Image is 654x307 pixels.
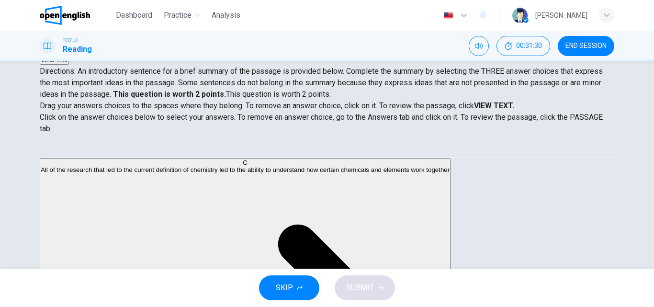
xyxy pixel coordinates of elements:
[160,7,204,24] button: Practice
[474,101,514,110] strong: VIEW TEXT.
[496,36,550,56] div: Hide
[442,12,454,19] img: en
[259,275,319,300] button: SKIP
[116,10,152,21] span: Dashboard
[40,100,614,112] p: Drag your answers choices to the spaces where they belong. To remove an answer choice, click on i...
[212,10,240,21] span: Analysis
[164,10,192,21] span: Practice
[276,281,293,295] span: SKIP
[516,42,542,50] span: 00:31:30
[565,42,607,50] span: END SESSION
[112,7,156,24] button: Dashboard
[63,37,78,44] span: TOEFL®
[535,10,587,21] div: [PERSON_NAME]
[40,6,112,25] a: OpenEnglish logo
[469,36,489,56] div: Mute
[496,36,550,56] button: 00:31:30
[512,8,528,23] img: Profile picture
[41,159,450,166] div: C
[40,6,90,25] img: OpenEnglish logo
[40,135,614,158] div: Choose test type tabs
[40,67,603,99] span: Directions: An introductory sentence for a brief summary of the passage is provided below. Comple...
[558,36,614,56] button: END SESSION
[226,90,331,99] span: This question is worth 2 points.
[41,166,450,173] span: All of the research that led to the current definition of chemistry led to the ability to underst...
[63,44,92,55] h1: Reading
[111,90,226,99] strong: This question is worth 2 points.
[40,112,614,135] p: Click on the answer choices below to select your answers. To remove an answer choice, go to the A...
[208,7,244,24] button: Analysis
